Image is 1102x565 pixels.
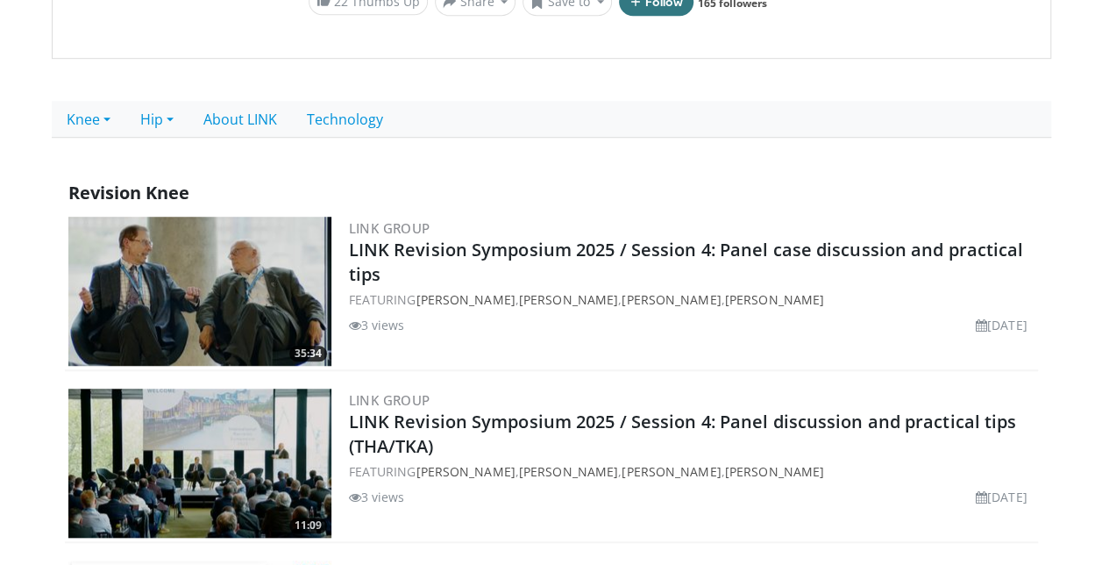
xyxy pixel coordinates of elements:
[725,291,824,308] a: [PERSON_NAME]
[68,217,331,366] a: 35:34
[68,389,331,538] img: 3128cf5b-6dc8-4dae-abb7-16a45176600d.300x170_q85_crop-smart_upscale.jpg
[68,389,331,538] a: 11:09
[416,463,515,480] a: [PERSON_NAME]
[349,462,1034,481] div: FEATURING , , ,
[976,316,1027,334] li: [DATE]
[349,488,405,506] li: 3 views
[416,291,515,308] a: [PERSON_NAME]
[292,101,398,138] a: Technology
[68,181,189,204] span: Revision Knee
[349,410,1017,458] a: LINK Revision Symposium 2025 / Session 4: Panel discussion and practical tips (THA/TKA)
[188,101,292,138] a: About LINK
[68,217,331,366] img: f763ad4d-af6c-432c-8f2b-c2daf47df9ae.300x170_q85_crop-smart_upscale.jpg
[349,391,430,409] a: LINK Group
[519,291,618,308] a: [PERSON_NAME]
[622,463,721,480] a: [PERSON_NAME]
[349,316,405,334] li: 3 views
[622,291,721,308] a: [PERSON_NAME]
[976,488,1027,506] li: [DATE]
[349,219,430,237] a: LINK Group
[349,290,1034,309] div: FEATURING , , ,
[349,238,1024,286] a: LINK Revision Symposium 2025 / Session 4: Panel case discussion and practical tips
[289,346,327,361] span: 35:34
[289,518,327,533] span: 11:09
[125,101,188,138] a: Hip
[519,463,618,480] a: [PERSON_NAME]
[52,101,125,138] a: Knee
[725,463,824,480] a: [PERSON_NAME]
